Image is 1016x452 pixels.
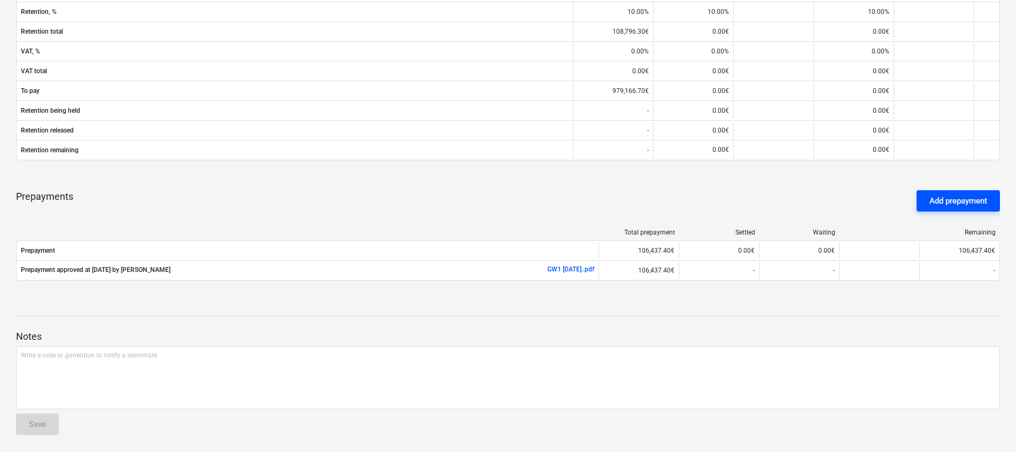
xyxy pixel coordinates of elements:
[573,102,653,119] div: -
[712,145,729,154] p: 0.00€
[653,82,733,99] div: 0.00€
[919,242,999,259] div: 106,437.40€
[759,262,839,279] div: -
[813,23,894,40] div: 0.00€
[599,262,679,279] div: 106,437.40€
[653,122,733,139] div: 0.00€
[653,63,733,80] div: 0.00€
[603,229,675,236] div: Total prepayment
[653,43,733,60] div: 0.00%
[764,229,835,236] div: Waiting
[573,122,653,139] div: -
[573,82,653,99] div: 979,166.70€
[21,247,594,254] span: Prepayment
[21,146,569,154] span: Retention remaining
[21,87,569,95] span: To pay
[21,48,569,55] span: VAT, %
[16,330,1000,343] p: Notes
[679,262,759,279] div: -
[813,3,894,20] div: 10.00%
[573,3,653,20] div: 10.00%
[599,242,679,259] div: 106,437.40€
[573,142,653,159] div: -
[21,127,569,134] span: Retention released
[963,401,1016,452] iframe: Chat Widget
[873,145,889,154] p: 0.00€
[679,242,759,259] div: 0.00€
[21,8,569,15] span: Retention, %
[759,242,839,259] div: 0.00€
[21,67,569,75] span: VAT total
[653,102,733,119] div: 0.00€
[919,262,999,279] div: -
[684,229,755,236] div: Settled
[813,122,894,139] div: 0.00€
[16,190,73,212] p: Prepayments
[653,23,733,40] div: 0.00€
[929,194,987,208] div: Add prepayment
[547,266,594,273] a: GW1 [DATE]..pdf
[573,23,653,40] div: 108,796.30€
[813,43,894,60] div: 0.00%
[813,63,894,80] div: 0.00€
[21,266,170,275] p: Prepayment approved at [DATE] by [PERSON_NAME]
[924,229,996,236] div: Remaining
[21,107,569,114] span: Retention being held
[653,3,733,20] div: 10.00%
[813,102,894,119] div: 0.00€
[21,28,569,35] span: Retention total
[573,63,653,80] div: 0.00€
[917,190,1000,212] button: Add prepayment
[573,43,653,60] div: 0.00%
[813,82,894,99] div: 0.00€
